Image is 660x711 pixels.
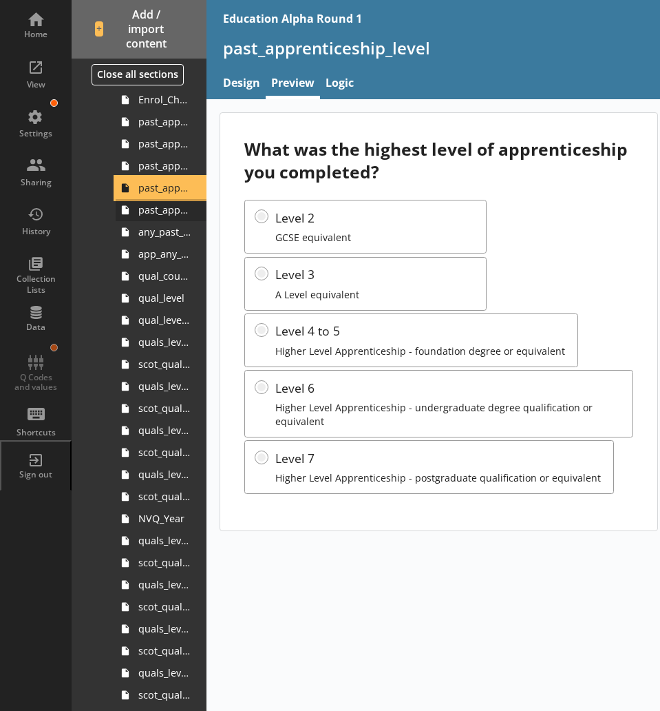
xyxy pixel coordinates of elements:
[138,225,191,238] span: any_past_quals
[116,442,206,464] a: scot_quals_level_4_5
[116,508,206,530] a: NVQ_Year
[116,133,206,155] a: past_apprenticeship_start
[12,427,60,438] div: Shortcuts
[223,11,362,26] div: Education Alpha Round 1
[244,138,632,183] div: What was the highest level of apprenticeship you completed?
[95,8,184,50] span: Add / import content
[116,618,206,640] a: quals_level_2
[138,534,191,547] span: quals_level_3
[116,89,206,111] a: Enrol_Check
[138,269,191,282] span: qual_country
[12,469,60,480] div: Sign out
[138,644,191,657] span: scot_quals_level_2
[217,70,266,99] a: Design
[138,446,191,459] span: scot_quals_level_4_5
[116,662,206,684] a: quals_level_2_other
[138,402,191,415] span: scot_quals_level_6plus_other
[116,486,206,508] a: scot_quals_level_4_5_other
[12,177,60,188] div: Sharing
[138,512,191,525] span: NVQ_Year
[116,574,206,596] a: quals_level_3_other
[138,600,191,613] span: scot_quals_level_3_other
[138,556,191,569] span: scot_quals_level_3
[138,688,191,701] span: scot_quals_level_2_other
[116,111,206,133] a: past_apprenticeships
[116,398,206,420] a: scot_quals_level_6plus_other
[138,291,191,305] span: qual_level
[138,203,191,216] span: past_apprenticeship_level_scot
[12,274,60,295] div: Collection Lists
[116,199,206,221] a: past_apprenticeship_level_scot
[116,530,206,552] a: quals_level_3
[92,64,184,85] button: Close all sections
[116,331,206,353] a: quals_level_6plus
[320,70,359,99] a: Logic
[12,79,60,90] div: View
[116,684,206,706] a: scot_quals_level_2_other
[116,265,206,287] a: qual_country
[138,313,191,327] span: qual_level_scot
[138,380,191,393] span: quals_level_6plus_other
[116,243,206,265] a: app_any_past_quals
[12,322,60,333] div: Data
[116,552,206,574] a: scot_quals_level_3
[138,247,191,260] span: app_any_past_quals
[138,137,191,150] span: past_apprenticeship_start
[116,221,206,243] a: any_past_quals
[138,115,191,128] span: past_apprenticeships
[116,375,206,398] a: quals_level_6plus_other
[116,177,206,199] a: past_apprenticeship_level
[116,420,206,442] a: quals_level_4_5
[12,226,60,237] div: History
[12,29,60,40] div: Home
[138,181,191,194] span: past_apprenticeship_level
[138,622,191,635] span: quals_level_2
[138,358,191,371] span: scot_quals_level_6plus
[116,640,206,662] a: scot_quals_level_2
[138,666,191,679] span: quals_level_2_other
[266,70,320,99] a: Preview
[138,490,191,503] span: scot_quals_level_4_5_other
[138,468,191,481] span: quals_level_4_5_other
[138,159,191,172] span: past_apprenticeship_country
[12,128,60,139] div: Settings
[116,309,206,331] a: qual_level_scot
[138,93,191,106] span: Enrol_Check
[138,424,191,437] span: quals_level_4_5
[116,596,206,618] a: scot_quals_level_3_other
[116,464,206,486] a: quals_level_4_5_other
[116,353,206,375] a: scot_quals_level_6plus
[138,578,191,591] span: quals_level_3_other
[116,287,206,309] a: qual_level
[138,336,191,349] span: quals_level_6plus
[116,155,206,177] a: past_apprenticeship_country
